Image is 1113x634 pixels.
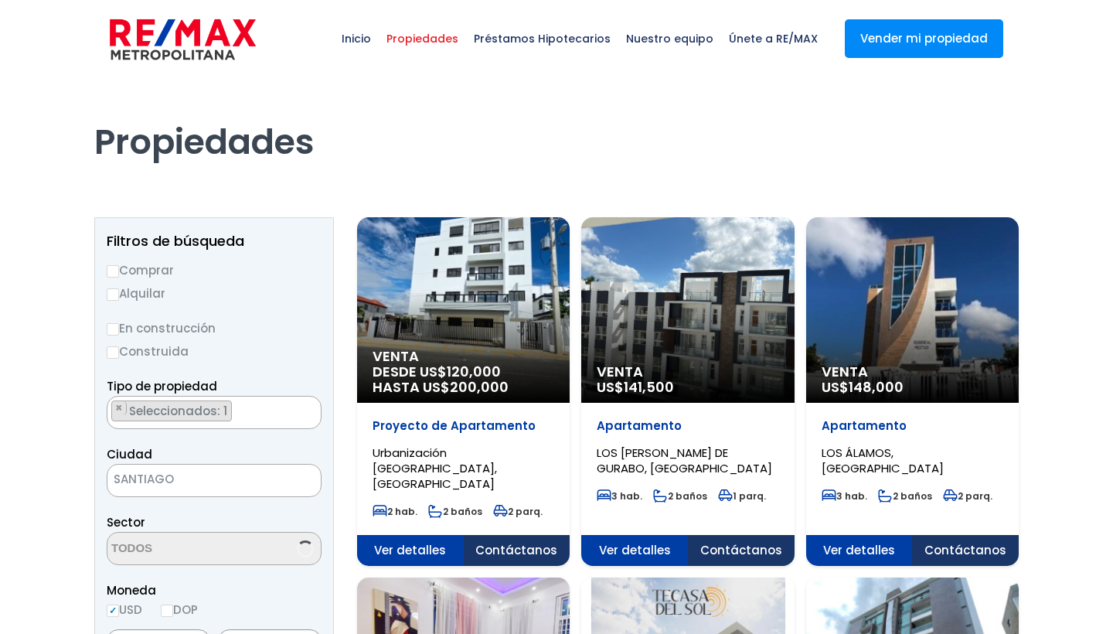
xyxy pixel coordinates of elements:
p: Apartamento [822,418,1003,434]
span: SANTIAGO [107,469,282,490]
span: 2 hab. [373,505,417,518]
textarea: Search [107,397,116,430]
textarea: Search [107,533,257,566]
input: Alquilar [107,288,119,301]
span: × [115,401,123,415]
span: Seleccionados: 1 [128,403,231,419]
span: 120,000 [447,362,501,381]
span: Tipo de propiedad [107,378,217,394]
input: Comprar [107,265,119,278]
span: Venta [822,364,1003,380]
span: Venta [373,349,554,364]
span: Ver detalles [581,535,688,566]
span: Contáctanos [912,535,1019,566]
span: 2 baños [878,489,932,503]
span: 3 hab. [822,489,867,503]
span: Moneda [107,581,322,600]
button: Remove all items [304,401,313,416]
label: DOP [161,600,198,619]
span: × [305,401,312,415]
span: Ciudad [107,446,152,462]
span: US$ [822,377,904,397]
span: Contáctanos [688,535,795,566]
li: APARTAMENTO [111,401,232,421]
span: US$ [597,377,674,397]
img: remax-metropolitana-logo [110,16,256,63]
span: 2 baños [653,489,707,503]
span: 2 baños [428,505,482,518]
span: Venta [597,364,778,380]
span: Urbanización [GEOGRAPHIC_DATA], [GEOGRAPHIC_DATA] [373,445,497,492]
input: En construcción [107,323,119,336]
span: Préstamos Hipotecarios [466,15,618,62]
span: × [298,474,305,488]
a: Venta US$148,000 Apartamento LOS ÁLAMOS, [GEOGRAPHIC_DATA] 3 hab. 2 baños 2 parq. Ver detalles Co... [806,217,1019,566]
label: Construida [107,342,322,361]
span: 141,500 [624,377,674,397]
p: Apartamento [597,418,778,434]
button: Remove item [112,401,127,415]
span: DESDE US$ [373,364,554,395]
a: Vender mi propiedad [845,19,1003,58]
label: Comprar [107,261,322,280]
h2: Filtros de búsqueda [107,233,322,249]
span: Nuestro equipo [618,15,721,62]
span: SANTIAGO [107,464,322,497]
a: Venta DESDE US$120,000 HASTA US$200,000 Proyecto de Apartamento Urbanización [GEOGRAPHIC_DATA], [... [357,217,570,566]
label: Alquilar [107,284,322,303]
input: USD [107,605,119,617]
input: Construida [107,346,119,359]
span: Ver detalles [357,535,464,566]
span: Contáctanos [464,535,570,566]
span: LOS [PERSON_NAME] DE GURABO, [GEOGRAPHIC_DATA] [597,445,772,476]
span: 200,000 [450,377,509,397]
span: Únete a RE/MAX [721,15,825,62]
a: Venta US$141,500 Apartamento LOS [PERSON_NAME] DE GURABO, [GEOGRAPHIC_DATA] 3 hab. 2 baños 1 parq... [581,217,794,566]
span: LOS ÁLAMOS, [GEOGRAPHIC_DATA] [822,445,944,476]
span: 2 parq. [493,505,543,518]
span: Ver detalles [806,535,913,566]
button: Remove all items [282,469,305,493]
input: DOP [161,605,173,617]
span: HASTA US$ [373,380,554,395]
span: Propiedades [379,15,466,62]
label: En construcción [107,319,322,338]
label: USD [107,600,142,619]
span: Inicio [334,15,379,62]
span: 1 parq. [718,489,766,503]
span: 2 parq. [943,489,992,503]
span: 148,000 [849,377,904,397]
h1: Propiedades [94,78,1019,163]
span: 3 hab. [597,489,642,503]
p: Proyecto de Apartamento [373,418,554,434]
span: Sector [107,514,145,530]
